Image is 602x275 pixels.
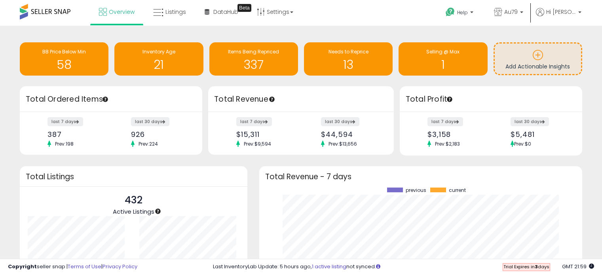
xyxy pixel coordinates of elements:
[268,96,275,103] div: Tooltip anchor
[118,58,199,71] h1: 21
[109,8,135,16] span: Overview
[135,140,162,147] span: Prev: 224
[536,8,581,26] a: Hi [PERSON_NAME]
[446,96,453,103] div: Tooltip anchor
[154,208,161,215] div: Tooltip anchor
[214,94,388,105] h3: Total Revenue
[535,264,538,270] b: 3
[312,263,346,270] a: 1 active listing
[165,8,186,16] span: Listings
[511,130,568,138] div: $5,481
[213,263,594,271] div: Last InventoryLab Update: 5 hours ago, not synced.
[265,174,576,180] h3: Total Revenue - 7 days
[103,263,137,270] a: Privacy Policy
[457,9,468,16] span: Help
[321,117,359,126] label: last 30 days
[399,42,487,76] a: Selling @ Max 1
[114,42,203,76] a: Inventory Age 21
[431,140,464,147] span: Prev: $2,183
[406,188,426,193] span: previous
[504,8,518,16] span: Au79
[240,140,275,147] span: Prev: $9,594
[495,44,581,74] a: Add Actionable Insights
[20,42,108,76] a: BB Price Below Min 58
[8,263,137,271] div: seller snap | |
[26,94,196,105] h3: Total Ordered Items
[546,8,576,16] span: Hi [PERSON_NAME]
[113,207,154,216] span: Active Listings
[213,58,294,71] h1: 337
[503,264,549,270] span: Trial Expires in days
[26,174,241,180] h3: Total Listings
[113,193,154,208] p: 432
[51,140,78,147] span: Prev: 198
[131,117,169,126] label: last 30 days
[142,48,175,55] span: Inventory Age
[329,48,368,55] span: Needs to Reprice
[24,58,104,71] h1: 58
[209,42,298,76] a: Items Being Repriced 337
[403,58,483,71] h1: 1
[562,263,594,270] span: 2025-10-7 21:59 GMT
[505,63,570,70] span: Add Actionable Insights
[376,264,380,269] i: Click here to read more about un-synced listings.
[236,117,272,126] label: last 7 days
[427,130,485,138] div: $3,158
[42,48,86,55] span: BB Price Below Min
[406,94,576,105] h3: Total Profit
[47,117,83,126] label: last 7 days
[445,7,455,17] i: Get Help
[304,42,393,76] a: Needs to Reprice 13
[514,140,531,147] span: Prev: $0
[308,58,389,71] h1: 13
[228,48,279,55] span: Items Being Repriced
[213,8,238,16] span: DataHub
[8,263,37,270] strong: Copyright
[102,96,109,103] div: Tooltip anchor
[449,188,466,193] span: current
[427,117,463,126] label: last 7 days
[426,48,460,55] span: Selling @ Max
[131,130,188,138] div: 926
[236,130,295,138] div: $15,311
[68,263,101,270] a: Terms of Use
[511,117,549,126] label: last 30 days
[47,130,105,138] div: 387
[325,140,361,147] span: Prev: $13,656
[237,4,251,12] div: Tooltip anchor
[321,130,380,138] div: $44,594
[439,1,481,26] a: Help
